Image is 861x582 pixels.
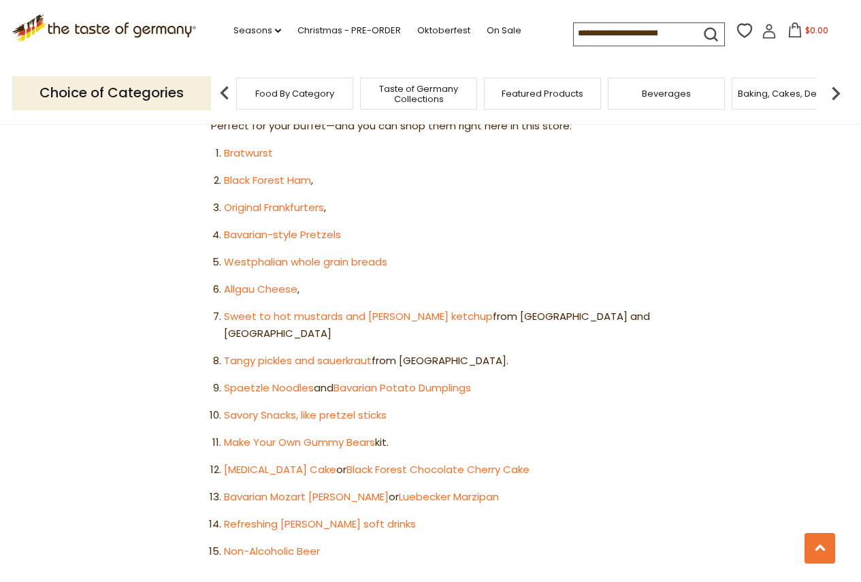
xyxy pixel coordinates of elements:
a: Christmas - PRE-ORDER [297,23,401,38]
li: from [GEOGRAPHIC_DATA] and [GEOGRAPHIC_DATA] [224,308,650,342]
a: Food By Category [255,88,334,99]
a: Black Forest Ham [224,173,311,187]
a: Baking, Cakes, Desserts [738,88,843,99]
a: Make Your Own Gummy Bears [224,435,375,449]
a: Oktoberfest [417,23,470,38]
img: previous arrow [211,80,238,107]
a: On Sale [487,23,521,38]
a: Allgau Cheese [224,282,297,296]
li: kit. [224,434,650,451]
a: Bavarian-style Pretzels [224,227,341,242]
li: or [224,489,650,506]
li: , [224,199,650,216]
span: $0.00 [805,25,828,36]
p: Choice of Categories [12,76,211,110]
p: Perfect for your buffet—and you can shop them right here in this store: [211,118,650,135]
a: Sweet to hot mustards and [PERSON_NAME] ketchup [224,309,493,323]
a: Tangy pickles and sauerkraut [224,353,372,368]
li: from [GEOGRAPHIC_DATA]. [224,353,650,370]
a: Black Forest Chocolate Cherry Cake [346,462,530,476]
a: Bavarian Mozart [PERSON_NAME] [224,489,389,504]
li: , [224,281,650,298]
a: Westphalian whole grain breads [224,255,387,269]
a: Seasons [233,23,281,38]
li: , [224,172,650,189]
a: Taste of Germany Collections [364,84,473,104]
a: Non-Alcoholic Beer [224,544,320,558]
a: Original Frankfurters [224,200,324,214]
a: [MEDICAL_DATA] Cake [224,462,336,476]
a: Spaetzle Noodles [224,381,314,395]
img: next arrow [822,80,849,107]
a: Luebecker Marzipan [399,489,499,504]
button: $0.00 [779,22,837,43]
a: Bavarian Potato Dumplings [334,381,471,395]
a: Savory Snacks, like pretzel sticks [224,408,387,422]
li: or [224,462,650,479]
a: Featured Products [502,88,583,99]
a: Beverages [642,88,691,99]
a: Bratwurst [224,146,273,160]
li: and [224,380,650,397]
a: Refreshing [PERSON_NAME] soft drinks [224,517,416,531]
